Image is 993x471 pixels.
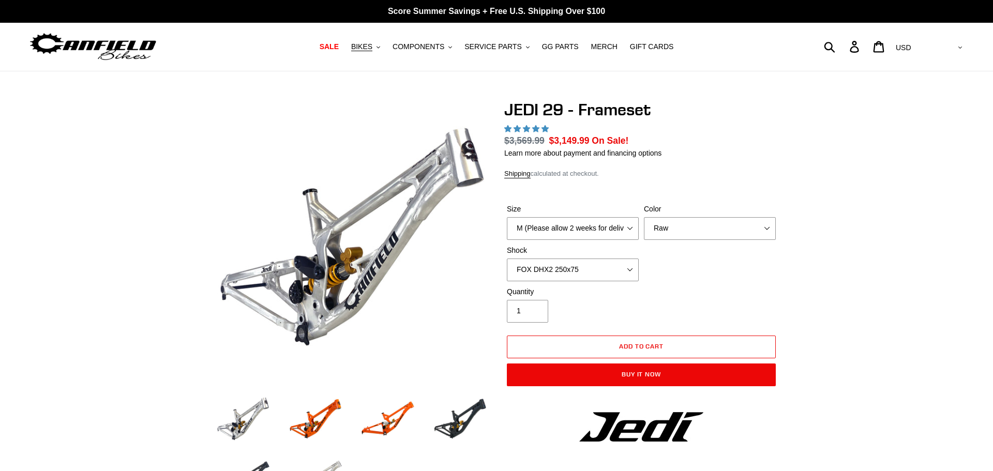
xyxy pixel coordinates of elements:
img: Load image into Gallery viewer, JEDI 29 - Frameset [432,390,489,447]
label: Color [644,204,776,215]
button: BIKES [346,40,385,54]
h1: JEDI 29 - Frameset [504,100,778,119]
span: On Sale! [592,134,628,147]
input: Search [830,35,856,58]
span: 5.00 stars [504,125,551,133]
img: Canfield Bikes [28,31,158,63]
span: GG PARTS [542,42,579,51]
img: Load image into Gallery viewer, JEDI 29 - Frameset [215,390,272,447]
a: SALE [314,40,344,54]
span: $3,149.99 [549,135,590,146]
s: $3,569.99 [504,135,545,146]
button: Buy it now [507,363,776,386]
span: GIFT CARDS [630,42,674,51]
a: Shipping [504,170,531,178]
label: Size [507,204,639,215]
img: JEDI 29 - Frameset [217,102,487,372]
button: COMPONENTS [387,40,457,54]
label: Quantity [507,286,639,297]
button: Add to cart [507,336,776,358]
span: COMPONENTS [393,42,444,51]
span: BIKES [351,42,372,51]
label: Shock [507,245,639,256]
img: Load image into Gallery viewer, JEDI 29 - Frameset [359,390,416,447]
a: GG PARTS [537,40,584,54]
div: calculated at checkout. [504,169,778,179]
span: Add to cart [619,342,664,350]
a: GIFT CARDS [625,40,679,54]
span: SERVICE PARTS [464,42,521,51]
button: SERVICE PARTS [459,40,534,54]
a: MERCH [586,40,623,54]
span: MERCH [591,42,618,51]
span: SALE [320,42,339,51]
a: Learn more about payment and financing options [504,149,661,157]
img: Load image into Gallery viewer, JEDI 29 - Frameset [287,390,344,447]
